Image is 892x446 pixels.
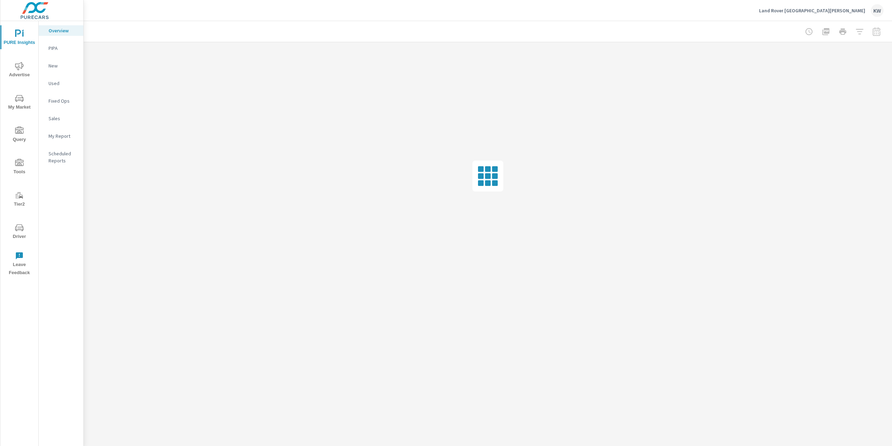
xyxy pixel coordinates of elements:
[759,7,865,14] p: Land Rover [GEOGRAPHIC_DATA][PERSON_NAME]
[0,21,38,280] div: nav menu
[2,30,36,47] span: PURE Insights
[39,131,83,141] div: My Report
[49,80,78,87] p: Used
[2,252,36,277] span: Leave Feedback
[49,150,78,164] p: Scheduled Reports
[49,45,78,52] p: PIPA
[39,96,83,106] div: Fixed Ops
[39,43,83,53] div: PIPA
[2,94,36,111] span: My Market
[39,25,83,36] div: Overview
[871,4,884,17] div: KW
[2,224,36,241] span: Driver
[39,148,83,166] div: Scheduled Reports
[49,132,78,140] p: My Report
[2,62,36,79] span: Advertise
[2,191,36,208] span: Tier2
[2,127,36,144] span: Query
[49,97,78,104] p: Fixed Ops
[49,115,78,122] p: Sales
[49,27,78,34] p: Overview
[39,78,83,89] div: Used
[49,62,78,69] p: New
[39,60,83,71] div: New
[39,113,83,124] div: Sales
[2,159,36,176] span: Tools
